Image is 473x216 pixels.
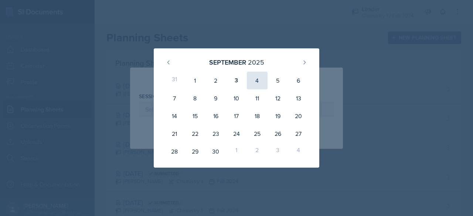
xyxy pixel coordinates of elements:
div: 31 [164,72,185,89]
div: 7 [164,89,185,107]
div: 1 [185,72,205,89]
div: 17 [226,107,247,125]
div: 9 [205,89,226,107]
div: 25 [247,125,268,143]
div: 21 [164,125,185,143]
div: 13 [288,89,309,107]
div: 3 [268,143,288,160]
div: 1 [226,143,247,160]
div: 8 [185,89,205,107]
div: 6 [288,72,309,89]
div: 5 [268,72,288,89]
div: 18 [247,107,268,125]
div: 2025 [248,57,264,67]
div: 28 [164,143,185,160]
div: 20 [288,107,309,125]
div: September [209,57,246,67]
div: 26 [268,125,288,143]
div: 12 [268,89,288,107]
div: 14 [164,107,185,125]
div: 19 [268,107,288,125]
div: 4 [247,72,268,89]
div: 11 [247,89,268,107]
div: 23 [205,125,226,143]
div: 22 [185,125,205,143]
div: 30 [205,143,226,160]
div: 10 [226,89,247,107]
div: 4 [288,143,309,160]
div: 24 [226,125,247,143]
div: 2 [247,143,268,160]
div: 15 [185,107,205,125]
div: 27 [288,125,309,143]
div: 3 [226,72,247,89]
div: 29 [185,143,205,160]
div: 16 [205,107,226,125]
div: 2 [205,72,226,89]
